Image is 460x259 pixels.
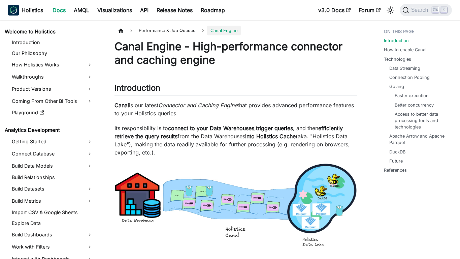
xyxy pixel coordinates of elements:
a: Work with Filters [10,241,95,252]
a: API [136,5,153,16]
strong: trigger queries [256,125,293,132]
a: Introduction [10,38,95,47]
a: Future [389,158,403,164]
a: Roadmap [197,5,229,16]
a: v3.0 Docs [314,5,355,16]
a: Analytics Development [3,125,95,135]
a: Apache Arrow and Apache Parquet [389,133,447,146]
a: Data Streaming [389,65,420,71]
a: Faster execution [395,92,429,99]
p: is our latest that provides advanced performance features to your Holistics queries. [114,101,357,117]
a: Golang [389,83,404,90]
b: Holistics [22,6,43,14]
em: Connector and Caching Engine [158,102,237,109]
strong: Canal [114,102,129,109]
a: Access to better data processing tools and technologies [395,111,444,131]
a: Forum [355,5,385,16]
img: Holistics [8,5,19,16]
a: Walkthroughs [10,71,95,82]
a: Connection Pooling [389,74,430,81]
a: Product Versions [10,84,95,94]
a: Introduction [384,37,409,44]
a: HolisticsHolistics [8,5,43,16]
a: Build Data Models [10,161,95,171]
a: Visualizations [93,5,136,16]
a: Welcome to Holistics [3,27,95,36]
a: How Holistics Works [10,59,95,70]
a: DuckDB [389,149,405,155]
a: Better concurrency [395,102,434,108]
a: Explore Data [10,219,95,228]
a: Playground [10,108,95,117]
a: Getting Started [10,136,95,147]
h1: Canal Engine - High-performance connector and caching engine [114,40,357,67]
span: Performance & Job Queues [135,26,199,35]
a: Build Dashboards [10,229,95,240]
button: Search (Ctrl+K) [400,4,452,16]
a: References [384,167,407,173]
a: AMQL [70,5,93,16]
p: Its responsibility is to , , and then from the Data Warehouses (aka. "Holistics Data Lake"), maki... [114,124,357,156]
a: Build Metrics [10,196,95,206]
a: Import CSV & Google Sheets [10,208,95,217]
kbd: K [440,7,447,13]
a: How to enable Canal [384,47,426,53]
strong: into Holistics Cache [245,133,296,140]
a: Release Notes [153,5,197,16]
img: performance-canal-overview [114,163,357,247]
strong: connect to your Data Warehouses [168,125,254,132]
a: Build Datasets [10,183,95,194]
a: Home page [114,26,127,35]
span: Canal Engine [207,26,241,35]
nav: Breadcrumbs [114,26,357,35]
a: Our Philosophy [10,49,95,58]
a: Connect Database [10,148,95,159]
span: Search [409,7,432,13]
a: Technologies [384,56,411,62]
a: Docs [48,5,70,16]
h2: Introduction [114,83,357,96]
button: Switch between dark and light mode (currently light mode) [385,5,396,16]
a: Coming From Other BI Tools [10,96,95,107]
a: Build Relationships [10,173,95,182]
